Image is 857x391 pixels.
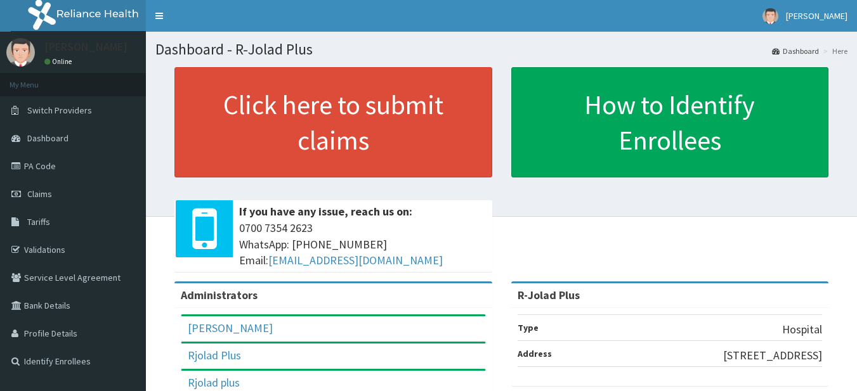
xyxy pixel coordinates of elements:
p: Hospital [782,321,822,338]
a: Dashboard [772,46,819,56]
h1: Dashboard - R-Jolad Plus [155,41,847,58]
p: [STREET_ADDRESS] [723,347,822,364]
span: 0700 7354 2623 WhatsApp: [PHONE_NUMBER] Email: [239,220,486,269]
b: Type [518,322,539,333]
a: Online [44,57,75,66]
span: Switch Providers [27,105,92,116]
span: [PERSON_NAME] [786,10,847,22]
p: [PERSON_NAME] [44,41,128,53]
b: If you have any issue, reach us on: [239,204,412,219]
b: Address [518,348,552,359]
span: Dashboard [27,132,69,144]
a: [PERSON_NAME] [188,321,273,335]
a: Rjolad Plus [188,348,241,362]
strong: R-Jolad Plus [518,288,580,302]
a: Rjolad plus [188,375,240,390]
span: Tariffs [27,216,50,228]
a: [EMAIL_ADDRESS][DOMAIN_NAME] [268,253,443,267]
li: Here [820,46,847,56]
img: User Image [6,38,35,67]
a: How to Identify Enrollees [511,67,829,177]
span: Claims [27,188,52,200]
b: Administrators [181,288,258,302]
a: Click here to submit claims [174,67,492,177]
img: User Image [762,8,778,24]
